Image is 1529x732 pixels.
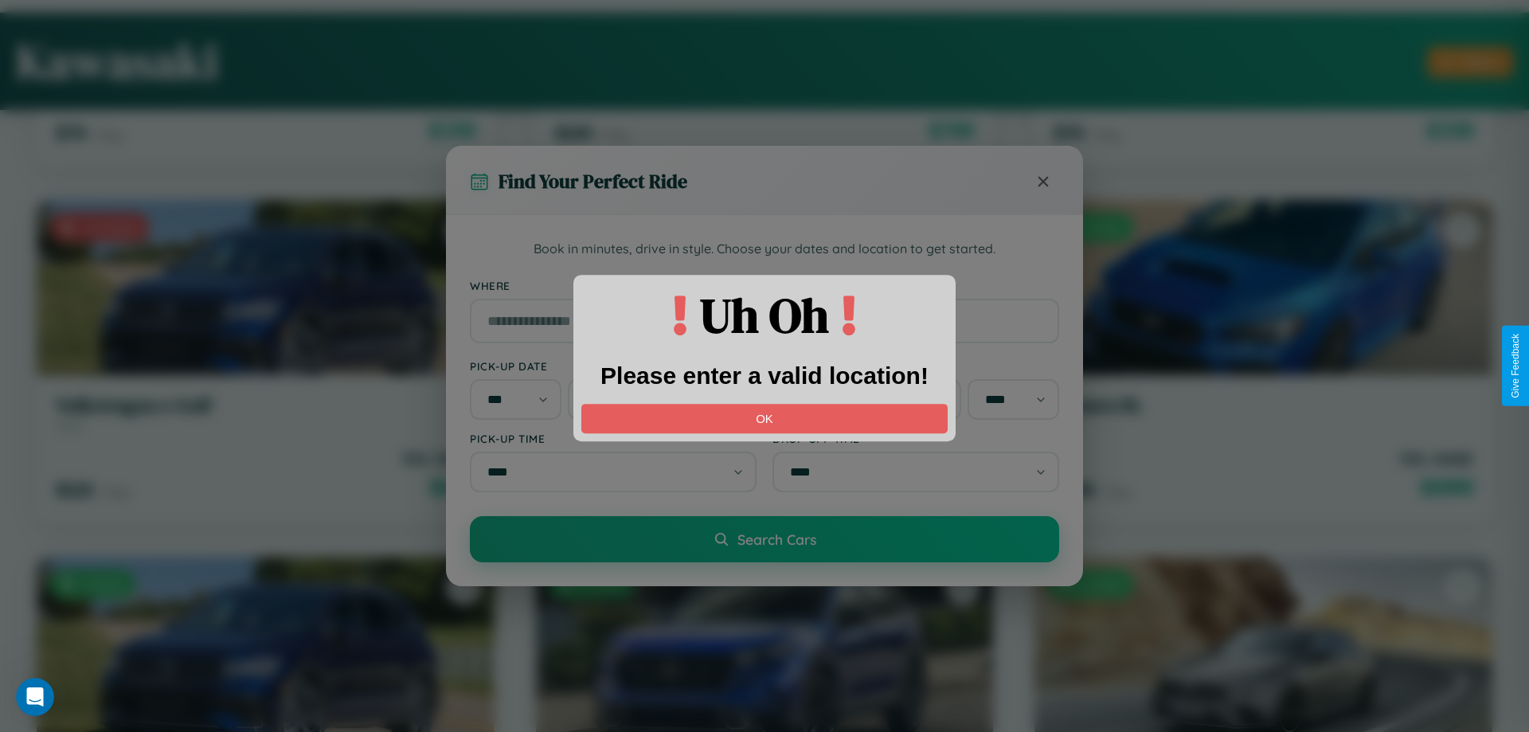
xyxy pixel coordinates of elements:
label: Pick-up Date [470,359,757,373]
label: Drop-off Date [772,359,1059,373]
h3: Find Your Perfect Ride [499,168,687,194]
label: Drop-off Time [772,432,1059,445]
p: Book in minutes, drive in style. Choose your dates and location to get started. [470,239,1059,260]
label: Pick-up Time [470,432,757,445]
label: Where [470,279,1059,292]
span: Search Cars [737,530,816,548]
